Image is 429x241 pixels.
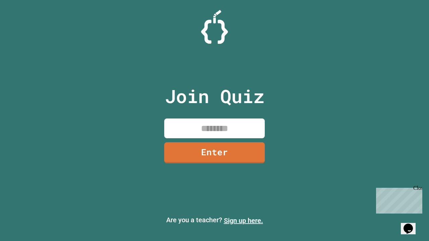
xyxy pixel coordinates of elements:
p: Join Quiz [165,82,264,110]
img: Logo.svg [201,10,228,44]
a: Enter [164,142,265,163]
div: Chat with us now!Close [3,3,46,43]
a: Sign up here. [224,217,263,225]
iframe: chat widget [401,214,422,234]
p: Are you a teacher? [5,215,424,226]
iframe: chat widget [373,185,422,214]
